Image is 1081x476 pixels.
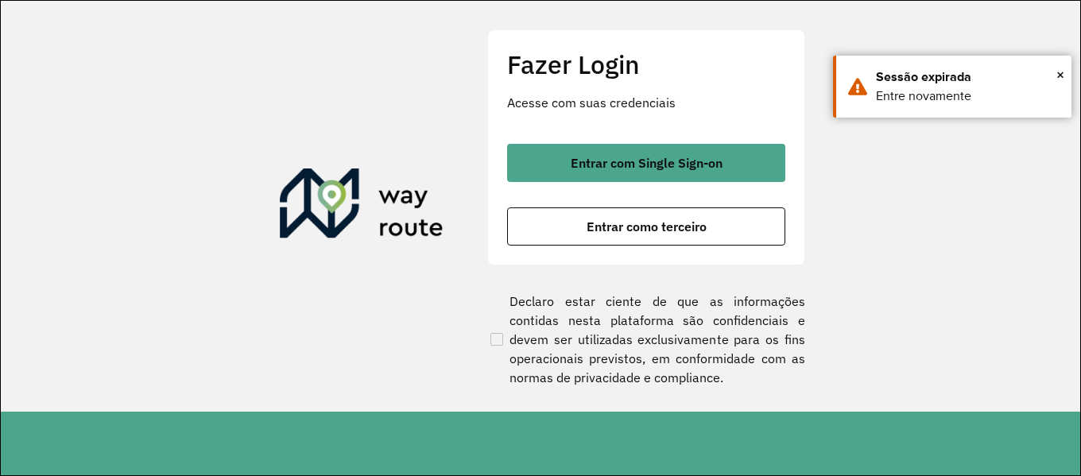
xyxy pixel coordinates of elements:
label: Declaro estar ciente de que as informações contidas nesta plataforma são confidenciais e devem se... [487,292,805,387]
button: Close [1056,63,1064,87]
button: button [507,144,785,182]
p: Acesse com suas credenciais [507,93,785,112]
button: button [507,207,785,246]
div: Sessão expirada [876,68,1060,87]
span: × [1056,63,1064,87]
span: Entrar com Single Sign-on [571,157,723,169]
h2: Fazer Login [507,49,785,79]
img: Roteirizador AmbevTech [280,168,444,245]
span: Entrar como terceiro [587,220,707,233]
div: Entre novamente [876,87,1060,106]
